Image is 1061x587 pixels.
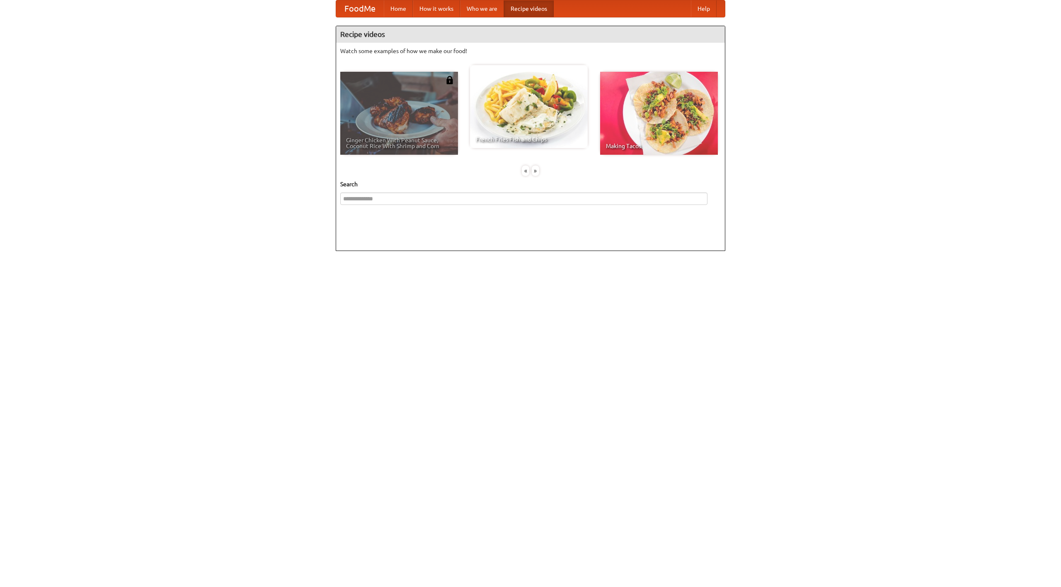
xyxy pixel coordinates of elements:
a: Making Tacos [600,72,718,155]
span: French Fries Fish and Chips [476,136,582,142]
div: « [522,166,529,176]
p: Watch some examples of how we make our food! [340,47,721,55]
a: French Fries Fish and Chips [470,65,588,148]
a: Recipe videos [504,0,554,17]
div: » [532,166,539,176]
a: Help [691,0,717,17]
h4: Recipe videos [336,26,725,43]
a: FoodMe [336,0,384,17]
img: 483408.png [446,76,454,84]
h5: Search [340,180,721,188]
a: Home [384,0,413,17]
a: How it works [413,0,460,17]
a: Who we are [460,0,504,17]
span: Making Tacos [606,143,712,149]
